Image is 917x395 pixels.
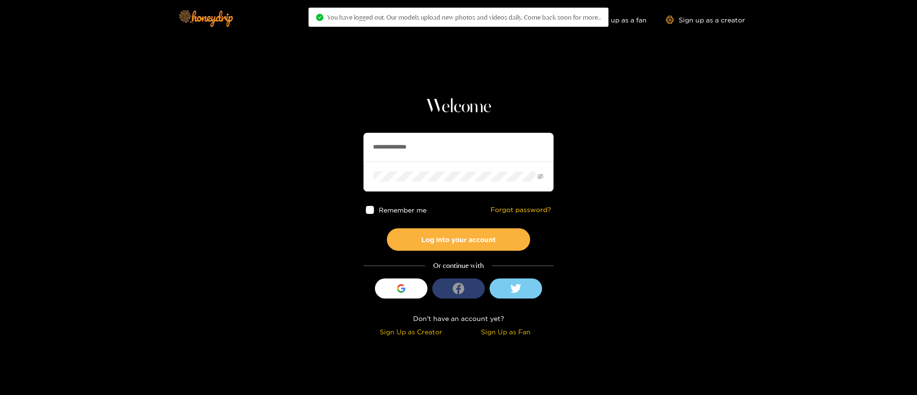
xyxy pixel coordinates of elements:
span: eye-invisible [537,173,544,180]
div: Or continue with [363,260,554,271]
span: check-circle [316,14,323,21]
a: Forgot password? [490,206,551,214]
h1: Welcome [363,96,554,118]
a: Sign up as a creator [666,16,745,24]
a: Sign up as a fan [581,16,647,24]
button: Log into your account [387,228,530,251]
div: Sign Up as Creator [366,326,456,337]
span: You have logged out. Our models upload new photos and videos daily. Come back soon for more.. [327,13,601,21]
div: Sign Up as Fan [461,326,551,337]
span: Remember me [379,206,427,214]
div: Don't have an account yet? [363,313,554,324]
